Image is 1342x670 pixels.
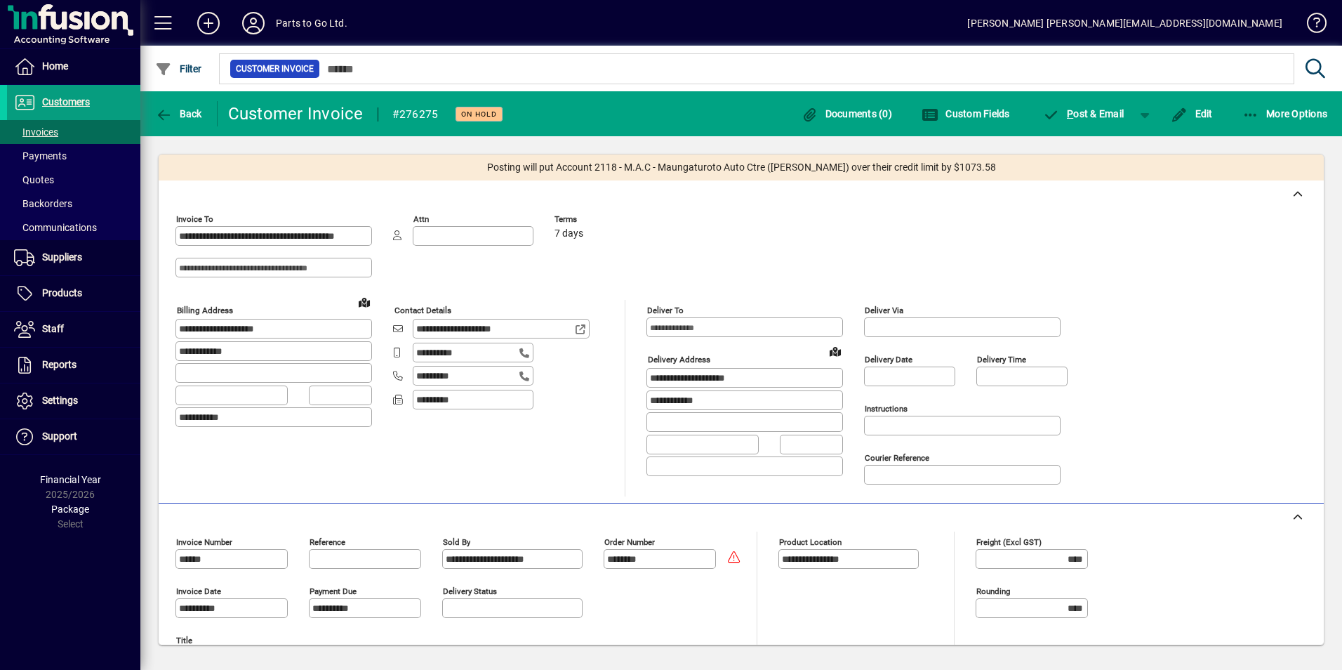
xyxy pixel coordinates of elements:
[42,323,64,334] span: Staff
[14,150,67,162] span: Payments
[14,198,72,209] span: Backorders
[922,108,1010,119] span: Custom Fields
[14,174,54,185] span: Quotes
[310,537,345,547] mat-label: Reference
[413,214,429,224] mat-label: Attn
[461,110,497,119] span: On hold
[176,586,221,596] mat-label: Invoice date
[176,537,232,547] mat-label: Invoice number
[140,101,218,126] app-page-header-button: Back
[1067,108,1073,119] span: P
[42,60,68,72] span: Home
[1171,108,1213,119] span: Edit
[967,12,1282,34] div: [PERSON_NAME] [PERSON_NAME][EMAIL_ADDRESS][DOMAIN_NAME]
[231,11,276,36] button: Profile
[1296,3,1324,48] a: Knowledge Base
[14,222,97,233] span: Communications
[353,291,376,313] a: View on map
[7,49,140,84] a: Home
[152,56,206,81] button: Filter
[186,11,231,36] button: Add
[7,240,140,275] a: Suppliers
[7,276,140,311] a: Products
[310,586,357,596] mat-label: Payment due
[7,168,140,192] a: Quotes
[176,214,213,224] mat-label: Invoice To
[176,636,192,645] mat-label: Title
[7,216,140,239] a: Communications
[42,251,82,263] span: Suppliers
[40,474,101,485] span: Financial Year
[443,537,470,547] mat-label: Sold by
[554,215,639,224] span: Terms
[42,359,77,370] span: Reports
[1036,101,1131,126] button: Post & Email
[865,453,929,463] mat-label: Courier Reference
[824,340,846,362] a: View on map
[276,12,347,34] div: Parts to Go Ltd.
[14,126,58,138] span: Invoices
[236,62,314,76] span: Customer Invoice
[604,537,655,547] mat-label: Order number
[7,383,140,419] a: Settings
[865,404,908,414] mat-label: Instructions
[1167,101,1216,126] button: Edit
[865,306,903,315] mat-label: Deliver via
[155,108,202,119] span: Back
[7,120,140,144] a: Invoices
[42,287,82,298] span: Products
[51,504,89,515] span: Package
[1242,108,1328,119] span: More Options
[7,419,140,454] a: Support
[228,103,364,125] div: Customer Invoice
[42,395,78,406] span: Settings
[647,306,684,315] mat-label: Deliver To
[1043,108,1124,119] span: ost & Email
[7,144,140,168] a: Payments
[918,101,1014,126] button: Custom Fields
[797,101,896,126] button: Documents (0)
[1239,101,1331,126] button: More Options
[865,355,912,364] mat-label: Delivery date
[7,192,140,216] a: Backorders
[392,103,439,126] div: #276275
[152,101,206,126] button: Back
[7,312,140,347] a: Staff
[801,108,892,119] span: Documents (0)
[976,537,1042,547] mat-label: Freight (excl GST)
[443,586,497,596] mat-label: Delivery status
[554,228,583,239] span: 7 days
[7,348,140,383] a: Reports
[487,160,996,175] span: Posting will put Account 2118 - M.A.C - Maungaturoto Auto Ctre ([PERSON_NAME]) over their credit ...
[977,355,1026,364] mat-label: Delivery time
[779,537,842,547] mat-label: Product location
[42,431,77,442] span: Support
[976,586,1010,596] mat-label: Rounding
[155,63,202,74] span: Filter
[42,96,90,107] span: Customers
